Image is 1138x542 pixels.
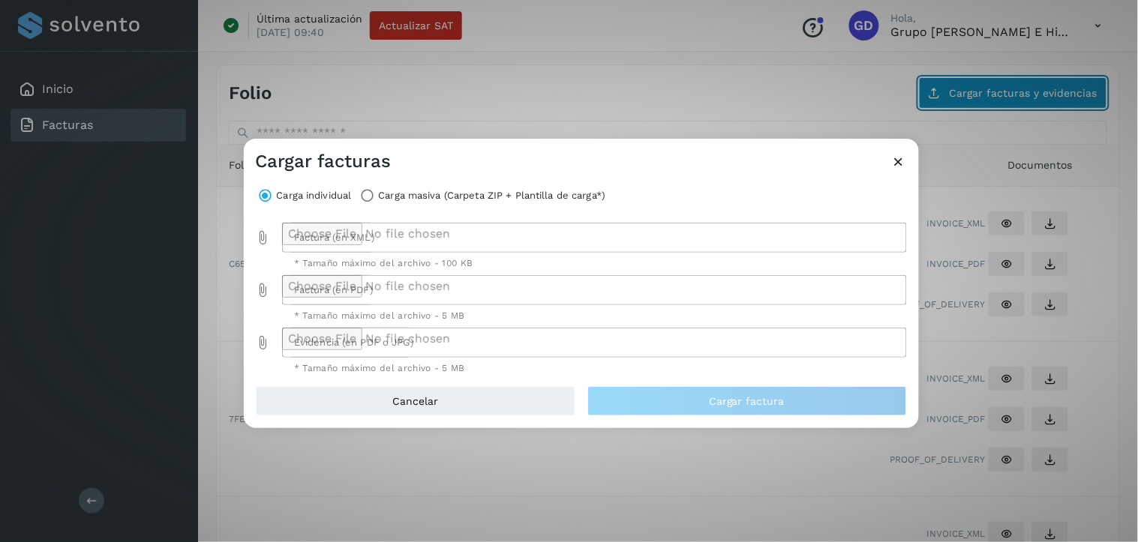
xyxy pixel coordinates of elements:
[294,364,895,373] div: * Tamaño máximo del archivo - 5 MB
[294,311,895,320] div: * Tamaño máximo del archivo - 5 MB
[378,185,605,206] label: Carga masiva (Carpeta ZIP + Plantilla de carga*)
[256,283,271,298] i: Factura (en PDF) prepended action
[587,386,907,416] button: Cargar factura
[392,396,438,406] span: Cancelar
[256,386,575,416] button: Cancelar
[294,259,895,268] div: * Tamaño máximo del archivo - 100 KB
[709,396,785,406] span: Cargar factura
[256,151,392,172] h3: Cargar facturas
[277,185,352,206] label: Carga individual
[256,335,271,350] i: Evidencia (en PDF o JPG) prepended action
[256,230,271,245] i: Factura (en XML) prepended action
